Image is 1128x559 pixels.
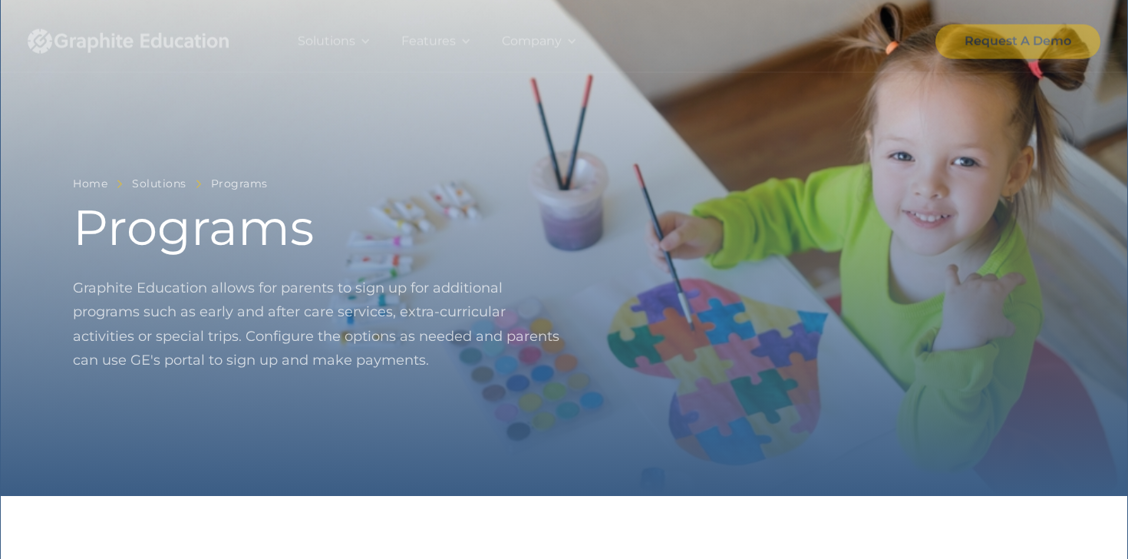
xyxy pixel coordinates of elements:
[73,203,564,252] h1: Programs
[73,174,107,193] a: Home
[28,11,258,72] a: home
[965,31,1071,52] div: Request A Demo
[935,24,1100,58] a: Request A Demo
[401,31,456,52] div: Features
[298,31,355,52] div: Solutions
[73,276,564,373] p: Graphite Education allows for parents to sign up for additional programs such as early and after ...
[486,11,592,72] div: Company
[282,11,386,72] div: Solutions
[211,174,268,193] a: Programs
[132,174,186,193] a: Solutions
[502,31,562,52] div: Company
[386,11,486,72] div: Features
